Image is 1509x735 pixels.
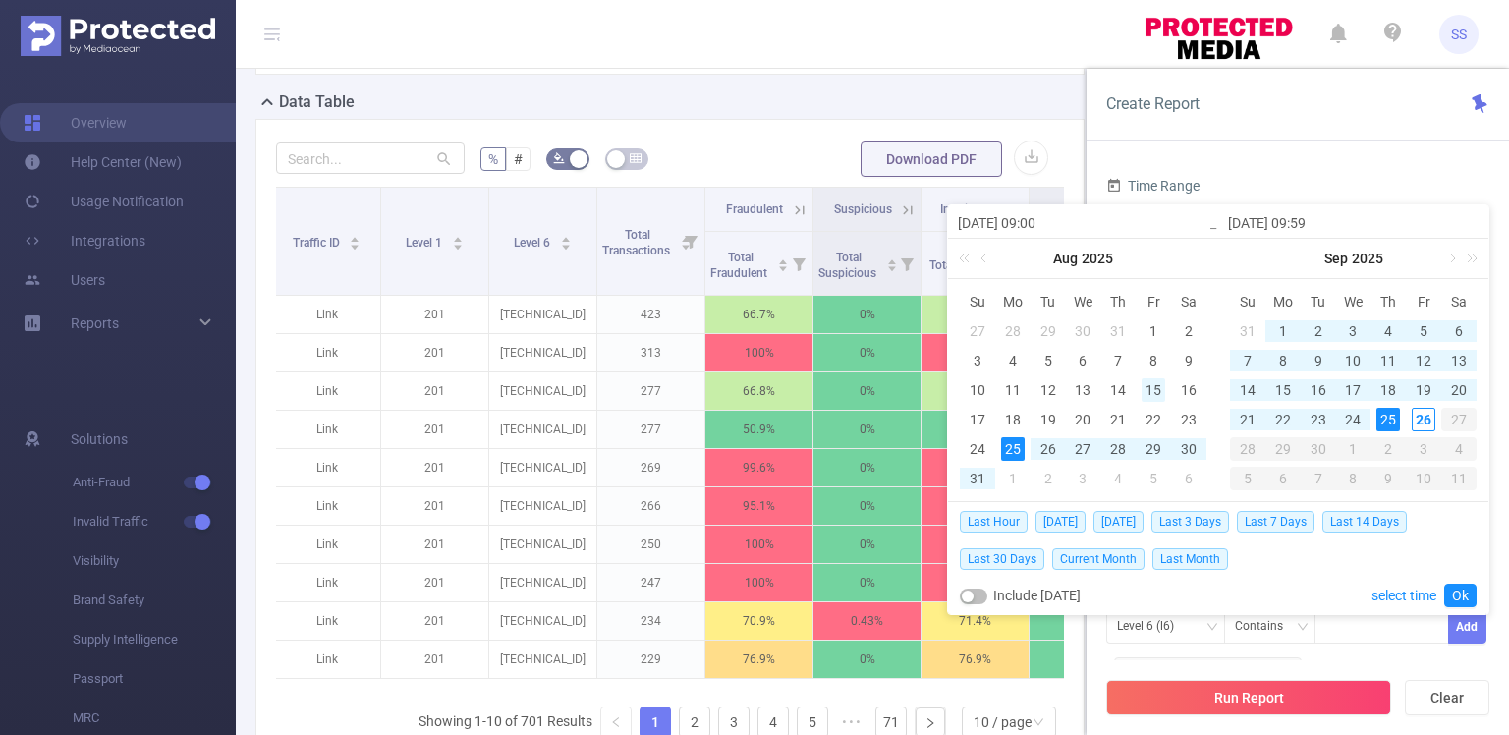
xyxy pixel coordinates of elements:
[1066,316,1101,346] td: July 30, 2025
[1265,405,1301,434] td: September 22, 2025
[1001,319,1025,343] div: 28
[1136,375,1171,405] td: August 15, 2025
[710,251,770,280] span: Total Fraudulent
[1106,437,1130,461] div: 28
[489,296,596,333] p: [TECHNICAL_ID]
[1106,467,1130,490] div: 4
[1412,319,1435,343] div: 5
[276,142,465,174] input: Search...
[71,304,119,343] a: Reports
[1236,408,1259,431] div: 21
[1036,378,1060,402] div: 12
[1136,346,1171,375] td: August 8, 2025
[1307,408,1330,431] div: 23
[1100,434,1136,464] td: August 28, 2025
[24,221,145,260] a: Integrations
[1370,434,1406,464] td: October 2, 2025
[1001,467,1025,490] div: 1
[1001,349,1025,372] div: 4
[966,349,989,372] div: 3
[1066,405,1101,434] td: August 20, 2025
[1080,239,1115,278] a: 2025
[71,315,119,331] span: Reports
[1171,346,1206,375] td: August 9, 2025
[73,541,236,581] span: Visibility
[1031,316,1066,346] td: July 29, 2025
[1341,408,1365,431] div: 24
[1177,319,1201,343] div: 2
[1031,434,1066,464] td: August 26, 2025
[597,296,704,333] p: 423
[1106,680,1391,715] button: Run Report
[1376,319,1400,343] div: 4
[995,405,1031,434] td: August 18, 2025
[960,293,995,311] span: Su
[489,411,596,448] p: [TECHNICAL_ID]
[1406,464,1441,493] td: October 10, 2025
[1265,287,1301,316] th: Mon
[24,103,127,142] a: Overview
[1441,464,1477,493] td: October 11, 2025
[1036,467,1060,490] div: 2
[1031,464,1066,493] td: September 2, 2025
[966,437,989,461] div: 24
[273,372,380,410] p: Link
[1406,346,1441,375] td: September 12, 2025
[1136,434,1171,464] td: August 29, 2025
[293,236,343,250] span: Traffic ID
[1235,610,1297,643] div: Contains
[452,234,464,246] div: Sort
[24,260,105,300] a: Users
[560,234,571,240] i: icon: caret-up
[893,232,921,295] i: Filter menu
[1230,464,1265,493] td: October 5, 2025
[1447,378,1471,402] div: 20
[677,188,704,295] i: Filter menu
[1177,437,1201,461] div: 30
[922,372,1029,410] p: 66.8%
[1171,375,1206,405] td: August 16, 2025
[1442,239,1460,278] a: Next month (PageDown)
[1031,287,1066,316] th: Tue
[929,258,978,272] span: Total IVT
[1106,408,1130,431] div: 21
[1350,239,1385,278] a: 2025
[813,334,921,371] p: 0%
[1049,202,1109,216] span: General IVT
[1066,434,1101,464] td: August 27, 2025
[1441,434,1477,464] td: October 4, 2025
[1031,346,1066,375] td: August 5, 2025
[705,372,812,410] p: 66.8%
[1142,408,1165,431] div: 22
[1307,319,1330,343] div: 2
[1370,464,1406,493] td: October 9, 2025
[1071,408,1094,431] div: 20
[1142,378,1165,402] div: 15
[1066,464,1101,493] td: September 3, 2025
[1336,293,1371,311] span: We
[1031,375,1066,405] td: August 12, 2025
[1177,378,1201,402] div: 16
[1036,319,1060,343] div: 29
[1136,316,1171,346] td: August 1, 2025
[995,287,1031,316] th: Mon
[1447,349,1471,372] div: 13
[940,202,1011,216] span: Invalid Traffic
[785,232,812,295] i: Filter menu
[1301,316,1336,346] td: September 2, 2025
[1171,287,1206,316] th: Sat
[560,242,571,248] i: icon: caret-down
[1117,610,1188,643] div: Level 6 (l6)
[273,411,380,448] p: Link
[1371,577,1436,614] a: select time
[1071,319,1094,343] div: 30
[1336,287,1371,316] th: Wed
[1297,621,1309,635] i: icon: down
[71,420,128,459] span: Solutions
[381,296,488,333] p: 201
[1341,319,1365,343] div: 3
[1336,464,1371,493] td: October 8, 2025
[350,242,361,248] i: icon: caret-down
[1106,319,1130,343] div: 31
[834,202,892,216] span: Suspicious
